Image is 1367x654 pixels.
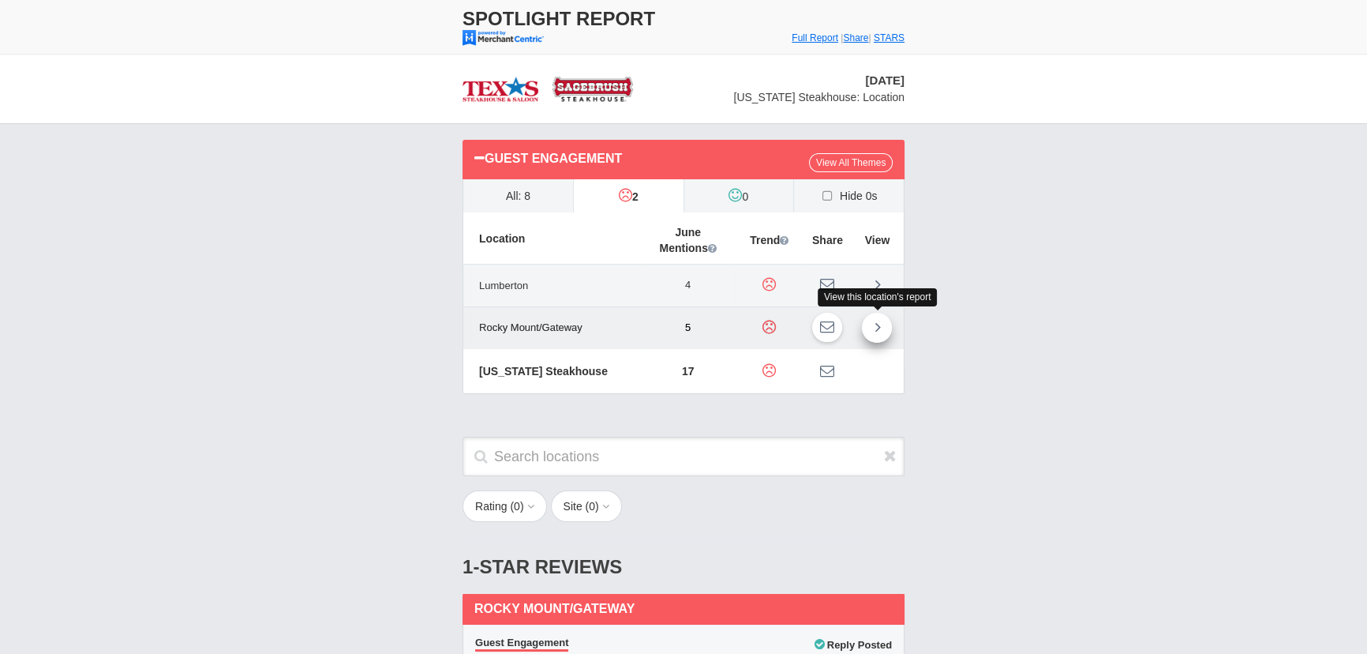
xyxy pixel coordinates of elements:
[865,73,904,87] span: [DATE]
[642,265,735,307] td: 4
[851,212,904,265] th: View
[463,212,642,265] th: Location
[463,350,642,393] td: [US_STATE] Steakhouse
[794,179,904,212] label: Hide 0s
[733,91,904,103] span: [US_STATE] Steakhouse: Location
[659,224,716,256] span: June Mentions
[815,639,892,651] span: Reply Posted
[551,490,622,522] button: Site (0)
[642,306,735,349] td: 5
[809,153,893,172] a: View All Themes
[684,179,794,212] label: 0
[874,32,904,43] a: STARS
[471,272,536,300] span: Lumberton
[463,30,544,46] img: mc-powered-by-logo-103.png
[804,212,851,265] th: Share
[841,32,843,43] span: |
[471,314,590,342] span: Rocky Mount/Gateway
[514,500,520,513] span: 0
[463,70,633,107] img: stars-texas-steakhouse-saloon-logo-50.png
[818,288,937,306] div: View this location's report
[474,602,635,615] span: Rocky Mount/Gateway
[868,32,871,43] span: |
[589,500,595,513] span: 0
[843,32,868,43] a: Share
[463,179,573,212] label: All: 8
[642,350,735,393] td: 17
[463,490,547,522] button: Rating (0)
[792,32,838,43] a: Full Report
[750,232,788,248] span: Trend
[463,541,904,593] div: 1-Star Reviews
[574,179,683,212] label: 2
[474,147,809,168] div: Guest Engagement
[475,637,568,652] span: Guest Engagement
